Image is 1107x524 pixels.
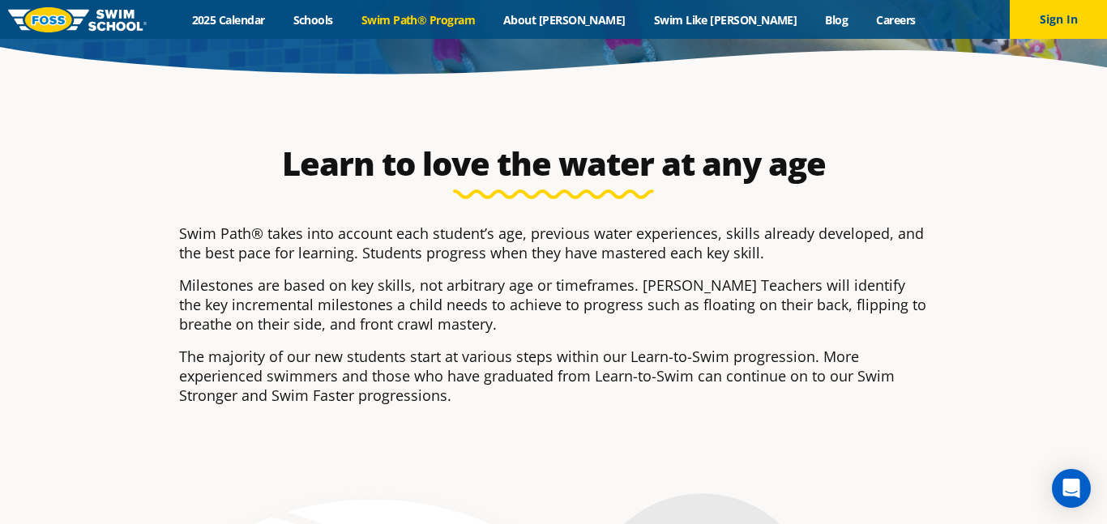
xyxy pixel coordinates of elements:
[489,12,640,28] a: About [PERSON_NAME]
[1052,469,1091,508] div: Open Intercom Messenger
[179,347,928,405] p: The majority of our new students start at various steps within our Learn-to-Swim progression. Mor...
[279,12,347,28] a: Schools
[179,224,928,262] p: Swim Path® takes into account each student’s age, previous water experiences, skills already deve...
[862,12,930,28] a: Careers
[811,12,862,28] a: Blog
[8,7,147,32] img: FOSS Swim School Logo
[639,12,811,28] a: Swim Like [PERSON_NAME]
[177,12,279,28] a: 2025 Calendar
[347,12,489,28] a: Swim Path® Program
[171,144,936,183] h2: Learn to love the water at any age
[179,275,928,334] p: Milestones are based on key skills, not arbitrary age or timeframes. [PERSON_NAME] Teachers will ...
